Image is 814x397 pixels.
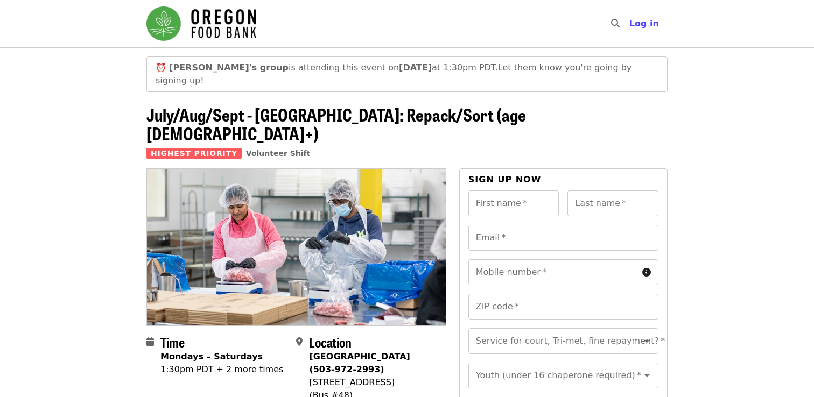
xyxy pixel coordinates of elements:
[160,351,263,361] strong: Mondays – Saturdays
[160,363,283,376] div: 1:30pm PDT + 2 more times
[309,376,437,389] div: [STREET_ADDRESS]
[169,62,289,73] strong: [PERSON_NAME]'s group
[146,337,154,347] i: calendar icon
[156,62,166,73] span: clock emoji
[147,169,446,325] img: July/Aug/Sept - Beaverton: Repack/Sort (age 10+) organized by Oregon Food Bank
[146,102,526,146] span: July/Aug/Sept - [GEOGRAPHIC_DATA]: Repack/Sort (age [DEMOGRAPHIC_DATA]+)
[296,337,303,347] i: map-marker-alt icon
[468,294,658,320] input: ZIP code
[399,62,432,73] strong: [DATE]
[626,11,635,37] input: Search
[146,6,256,41] img: Oregon Food Bank - Home
[468,174,542,185] span: Sign up now
[146,148,242,159] span: Highest Priority
[640,334,655,349] button: Open
[468,259,638,285] input: Mobile number
[309,351,410,374] strong: [GEOGRAPHIC_DATA] (503-972-2993)
[567,190,658,216] input: Last name
[246,149,311,158] a: Volunteer Shift
[468,225,658,251] input: Email
[468,190,559,216] input: First name
[642,267,651,278] i: circle-info icon
[160,332,185,351] span: Time
[309,332,352,351] span: Location
[611,18,620,29] i: search icon
[621,13,668,34] button: Log in
[640,368,655,383] button: Open
[169,62,498,73] span: is attending this event on at 1:30pm PDT.
[629,18,659,29] span: Log in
